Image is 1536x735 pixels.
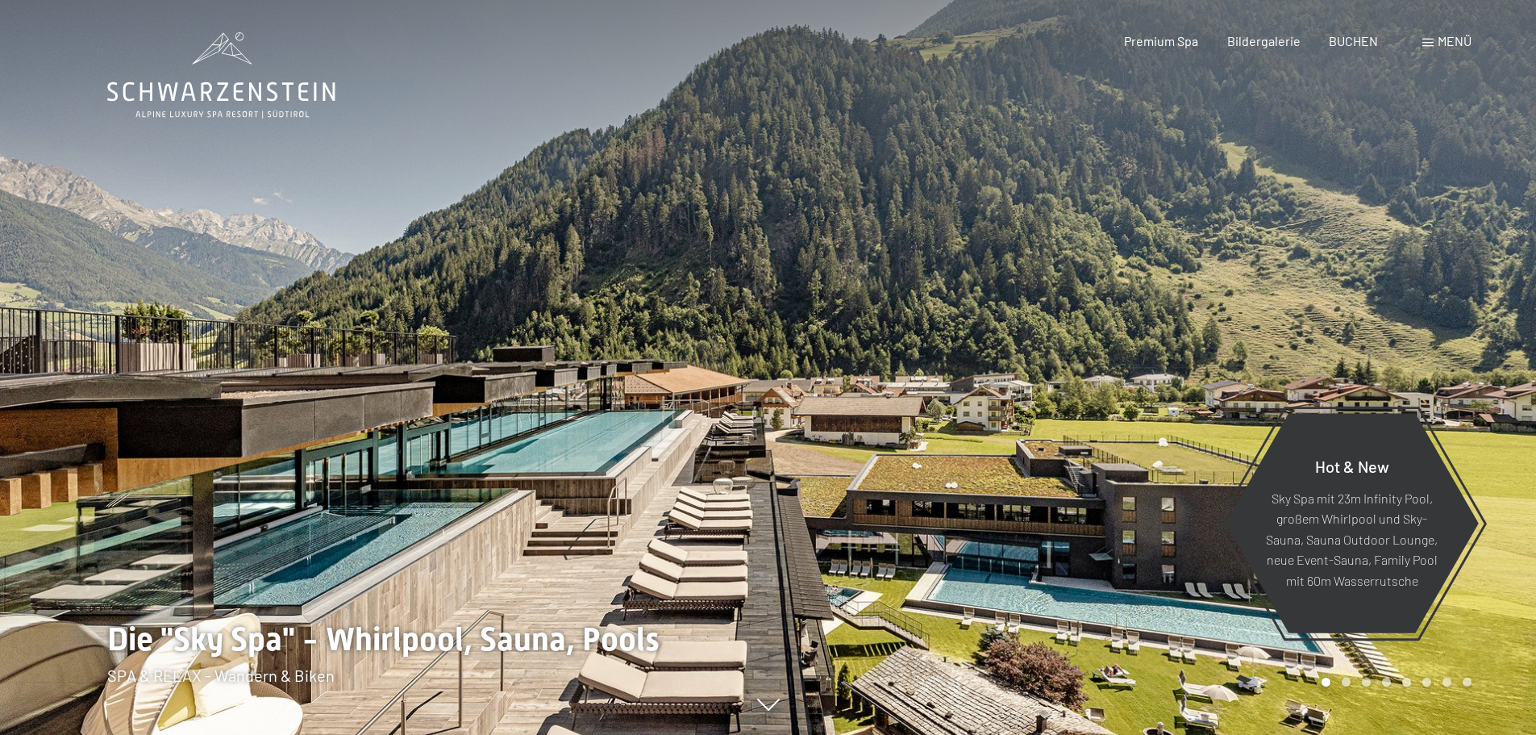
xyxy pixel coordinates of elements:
div: Carousel Page 5 [1402,678,1411,687]
div: Carousel Page 3 [1362,678,1371,687]
div: Carousel Page 7 [1442,678,1451,687]
p: Sky Spa mit 23m Infinity Pool, großem Whirlpool und Sky-Sauna, Sauna Outdoor Lounge, neue Event-S... [1264,487,1439,591]
a: Premium Spa [1124,33,1198,48]
span: Menü [1438,33,1471,48]
a: Hot & New Sky Spa mit 23m Infinity Pool, großem Whirlpool und Sky-Sauna, Sauna Outdoor Lounge, ne... [1224,412,1480,634]
div: Carousel Page 4 [1382,678,1391,687]
div: Carousel Pagination [1316,678,1471,687]
div: Carousel Page 6 [1422,678,1431,687]
a: BUCHEN [1329,33,1378,48]
div: Carousel Page 1 (Current Slide) [1322,678,1330,687]
a: Bildergalerie [1227,33,1301,48]
div: Carousel Page 8 [1463,678,1471,687]
div: Carousel Page 2 [1342,678,1351,687]
span: Hot & New [1315,456,1389,475]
